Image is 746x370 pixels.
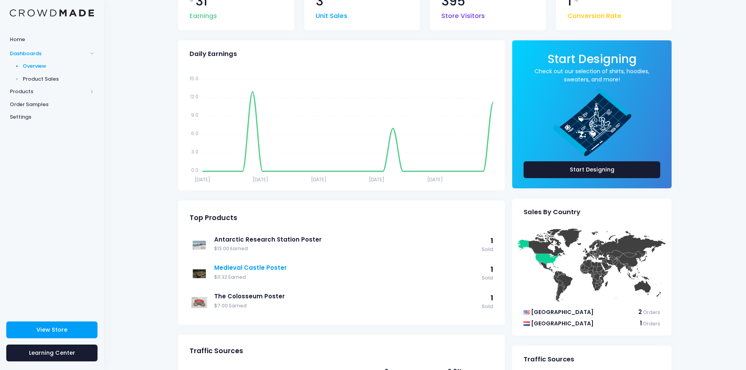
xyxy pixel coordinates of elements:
tspan: [DATE] [311,176,327,182]
a: Antarctic Research Station Poster [214,235,478,244]
span: Daily Earnings [190,50,237,58]
tspan: [DATE] [427,176,443,182]
span: Settings [10,113,94,121]
span: Orders [643,309,660,316]
span: Top Products [190,214,237,222]
span: Home [10,36,94,43]
span: Sold [482,303,493,310]
a: View Store [6,321,98,338]
a: The Colosseum Poster [214,292,478,301]
span: Start Designing [547,51,637,67]
tspan: 9.0 [191,112,199,118]
span: Sales By Country [524,208,580,216]
span: Product Sales [23,75,94,83]
span: Learning Center [29,349,75,357]
a: Start Designing [547,58,637,65]
tspan: [DATE] [253,176,268,182]
span: Conversion Rate [567,7,621,21]
a: Check out our selection of shirts, hoodies, sweaters, and more! [524,67,660,84]
span: 2 [638,308,642,316]
a: Learning Center [6,345,98,361]
span: 1 [491,265,493,274]
img: Logo [10,9,94,17]
tspan: [DATE] [369,176,385,182]
span: Overview [23,62,94,70]
span: $11.32 Earned [214,274,478,281]
span: Dashboards [10,50,87,58]
span: Orders [643,320,660,327]
span: Order Samples [10,101,94,108]
span: Store Visitors [441,7,485,21]
span: $13.00 Earned [214,245,478,253]
span: Sold [482,274,493,282]
tspan: 12.0 [190,93,199,100]
span: $7.00 Earned [214,302,478,310]
span: [GEOGRAPHIC_DATA] [531,308,594,316]
span: Sold [482,246,493,253]
span: [GEOGRAPHIC_DATA] [531,319,594,327]
a: Medieval Castle Poster [214,264,478,272]
span: Products [10,88,87,96]
tspan: 6.0 [191,130,199,137]
span: 1 [491,293,493,303]
span: Earnings [190,7,217,21]
span: Traffic Sources [524,356,574,363]
tspan: 0.0 [191,167,199,173]
tspan: 15.0 [190,75,199,81]
tspan: 3.0 [191,148,199,155]
span: 1 [491,236,493,245]
span: View Store [36,326,67,334]
a: Start Designing [524,161,660,178]
tspan: [DATE] [195,176,210,182]
span: Traffic Sources [190,347,243,355]
span: 1 [640,319,642,327]
span: Unit Sales [316,7,347,21]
